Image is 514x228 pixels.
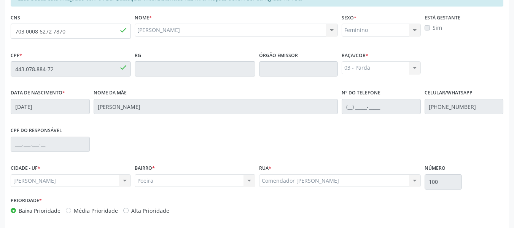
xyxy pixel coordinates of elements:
label: CNS [11,12,20,24]
label: CIDADE - UF [11,163,40,174]
label: Rua [259,163,271,174]
label: Sim [433,24,442,32]
input: ___.___.___-__ [11,137,90,152]
label: Baixa Prioridade [19,207,60,215]
label: Nome da mãe [94,87,127,99]
input: (__) _____-_____ [342,99,421,114]
label: Data de nascimento [11,87,65,99]
label: Órgão emissor [259,49,298,61]
label: Nome [135,12,152,24]
input: (__) _____-_____ [425,99,504,114]
label: Nº do Telefone [342,87,380,99]
label: Celular/WhatsApp [425,87,473,99]
label: Sexo [342,12,356,24]
label: RG [135,49,141,61]
label: CPF do responsável [11,125,62,137]
label: BAIRRO [135,163,155,174]
label: Número [425,163,446,174]
span: done [119,26,127,34]
label: Raça/cor [342,49,368,61]
input: __/__/____ [11,99,90,114]
span: done [119,63,127,72]
label: Alta Prioridade [131,207,169,215]
label: Média Prioridade [74,207,118,215]
label: Está gestante [425,12,460,24]
label: CPF [11,49,22,61]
